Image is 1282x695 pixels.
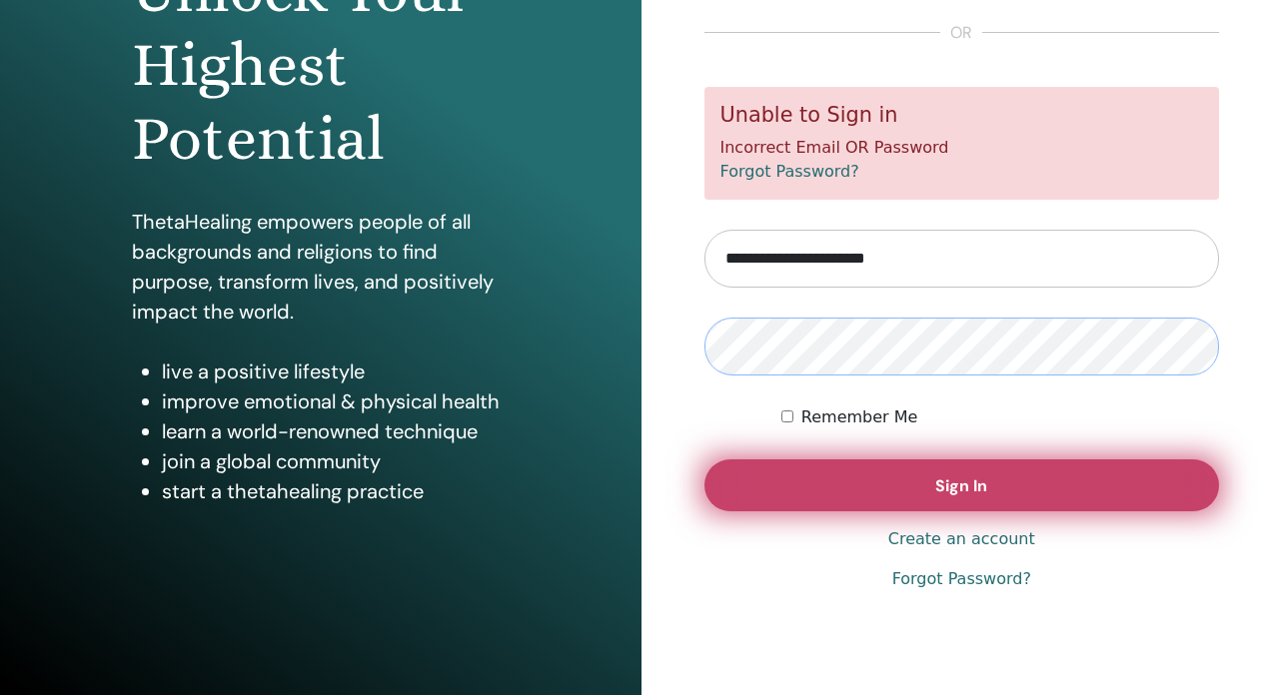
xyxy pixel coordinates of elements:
a: Forgot Password? [720,162,859,181]
button: Sign In [704,459,1220,511]
li: improve emotional & physical health [162,386,510,416]
span: Sign In [935,475,987,496]
li: live a positive lifestyle [162,356,510,386]
div: Incorrect Email OR Password [704,87,1220,200]
div: Keep me authenticated indefinitely or until I manually logout [781,405,1219,429]
li: learn a world-renowned technique [162,416,510,446]
span: or [940,21,982,45]
h5: Unable to Sign in [720,103,1204,128]
li: join a global community [162,446,510,476]
li: start a thetahealing practice [162,476,510,506]
p: ThetaHealing empowers people of all backgrounds and religions to find purpose, transform lives, a... [132,207,510,327]
a: Create an account [888,527,1035,551]
label: Remember Me [801,405,918,429]
a: Forgot Password? [892,567,1031,591]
